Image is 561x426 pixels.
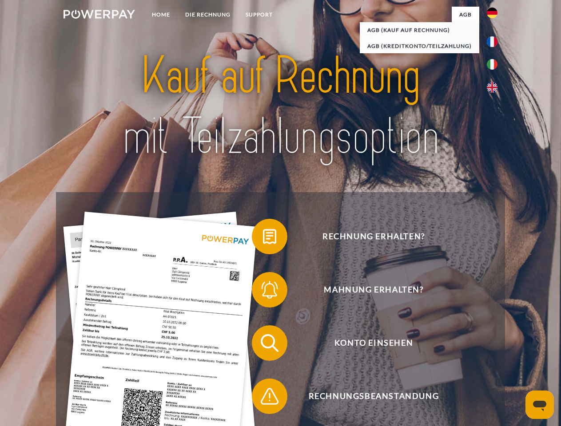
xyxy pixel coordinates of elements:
span: Konto einsehen [265,325,482,361]
iframe: Schaltfläche zum Öffnen des Messaging-Fensters [525,390,554,419]
img: qb_search.svg [259,332,281,354]
img: qb_bell.svg [259,279,281,301]
a: SUPPORT [238,7,280,23]
button: Rechnungsbeanstandung [252,379,483,414]
span: Rechnungsbeanstandung [265,379,482,414]
img: de [487,8,497,18]
button: Rechnung erhalten? [252,219,483,254]
span: Rechnung erhalten? [265,219,482,254]
img: logo-powerpay-white.svg [64,10,135,19]
a: AGB (Kauf auf Rechnung) [360,22,479,38]
button: Mahnung erhalten? [252,272,483,308]
span: Mahnung erhalten? [265,272,482,308]
img: qb_warning.svg [259,385,281,407]
button: Konto einsehen [252,325,483,361]
img: title-powerpay_de.svg [85,43,476,170]
img: it [487,59,497,70]
a: AGB (Kreditkonto/Teilzahlung) [360,38,479,54]
img: fr [487,36,497,47]
a: agb [452,7,479,23]
img: en [487,82,497,93]
a: Home [144,7,178,23]
a: DIE RECHNUNG [178,7,238,23]
img: qb_bill.svg [259,225,281,248]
